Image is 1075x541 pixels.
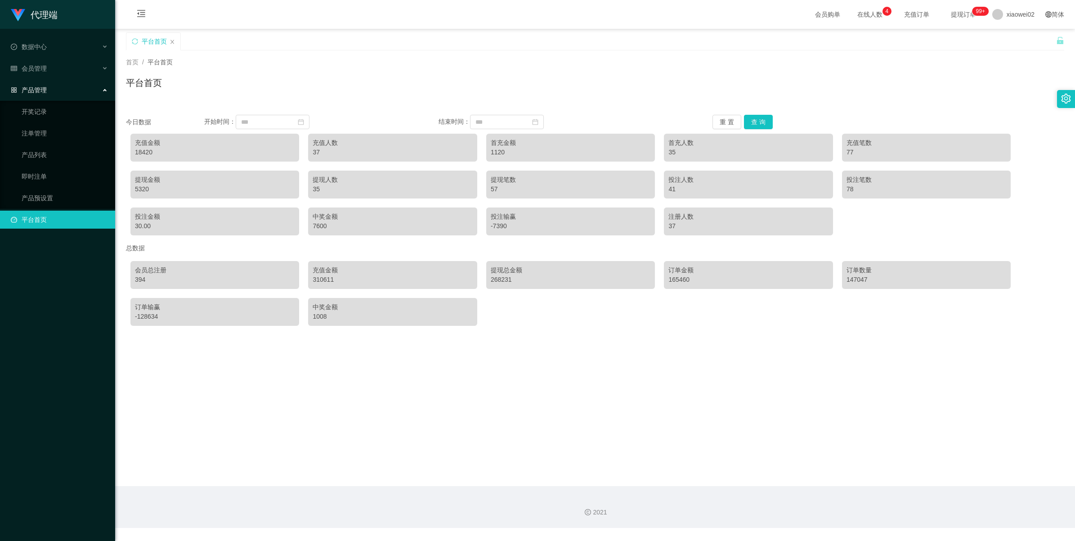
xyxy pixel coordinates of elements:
div: 1008 [313,312,472,321]
div: 37 [668,221,828,231]
div: 35 [313,185,472,194]
div: 5320 [135,185,295,194]
span: 首页 [126,59,139,66]
div: 提现人数 [313,175,472,185]
a: 产品预设置 [22,189,108,207]
div: 会员总注册 [135,266,295,275]
div: 提现总金额 [491,266,650,275]
div: 注册人数 [668,212,828,221]
div: 订单输赢 [135,302,295,312]
div: 充值金额 [135,138,295,148]
div: 165460 [668,275,828,284]
div: 41 [668,185,828,194]
div: -7390 [491,221,650,231]
span: 在线人数 [853,11,887,18]
i: 图标: menu-fold [126,0,157,29]
i: 图标: sync [132,38,138,45]
div: 147047 [847,275,1006,284]
a: 代理端 [11,11,58,18]
div: 投注人数 [668,175,828,185]
a: 即时注单 [22,167,108,185]
i: 图标: table [11,65,17,72]
button: 重 置 [712,115,741,129]
span: 平台首页 [148,59,173,66]
div: 35 [668,148,828,157]
div: 78 [847,185,1006,194]
div: 提现笔数 [491,175,650,185]
div: 充值人数 [313,138,472,148]
button: 查 询 [744,115,773,129]
div: -128634 [135,312,295,321]
a: 注单管理 [22,124,108,142]
i: 图标: global [1045,11,1052,18]
span: / [142,59,144,66]
div: 18420 [135,148,295,157]
div: 投注金额 [135,212,295,221]
div: 2021 [122,508,1068,517]
div: 提现金额 [135,175,295,185]
div: 投注输赢 [491,212,650,221]
div: 7600 [313,221,472,231]
p: 4 [885,7,888,16]
sup: 4 [882,7,891,16]
img: logo.9652507e.png [11,9,25,22]
div: 订单数量 [847,266,1006,275]
div: 充值笔数 [847,138,1006,148]
i: 图标: calendar [532,119,538,125]
div: 30.00 [135,221,295,231]
span: 结束时间： [439,118,470,125]
span: 数据中心 [11,43,47,50]
i: 图标: close [170,39,175,45]
div: 订单金额 [668,266,828,275]
div: 总数据 [126,240,1064,257]
a: 开奖记录 [22,103,108,121]
span: 开始时间： [204,118,236,125]
div: 1120 [491,148,650,157]
span: 提现订单 [946,11,981,18]
div: 平台首页 [142,33,167,50]
div: 首充人数 [668,138,828,148]
h1: 平台首页 [126,76,162,90]
div: 268231 [491,275,650,284]
i: 图标: appstore-o [11,87,17,93]
h1: 代理端 [31,0,58,29]
div: 今日数据 [126,117,204,127]
span: 会员管理 [11,65,47,72]
span: 充值订单 [900,11,934,18]
i: 图标: copyright [585,509,591,515]
i: 图标: setting [1061,94,1071,104]
a: 图标: dashboard平台首页 [11,211,108,229]
i: 图标: check-circle-o [11,44,17,50]
div: 77 [847,148,1006,157]
i: 图标: unlock [1056,36,1064,45]
sup: 1156 [972,7,989,16]
div: 首充金额 [491,138,650,148]
a: 产品列表 [22,146,108,164]
div: 中奖金额 [313,212,472,221]
span: 产品管理 [11,86,47,94]
div: 投注笔数 [847,175,1006,185]
div: 310611 [313,275,472,284]
div: 中奖金额 [313,302,472,312]
div: 394 [135,275,295,284]
div: 57 [491,185,650,194]
div: 37 [313,148,472,157]
div: 充值金额 [313,266,472,275]
i: 图标: calendar [298,119,304,125]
